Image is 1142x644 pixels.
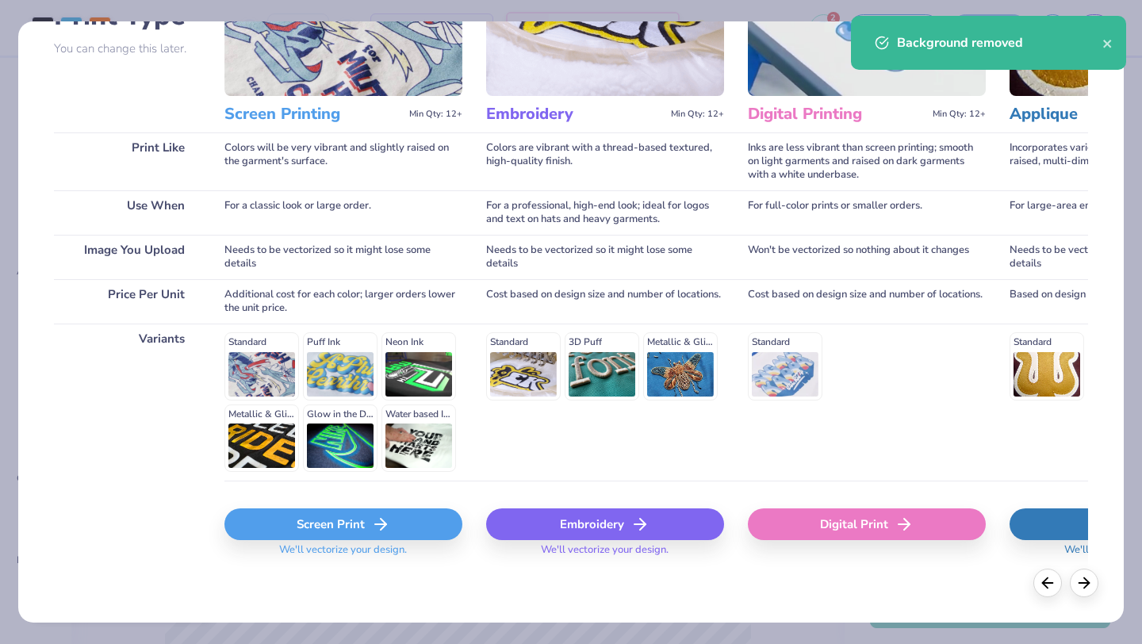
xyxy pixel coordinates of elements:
div: Colors will be very vibrant and slightly raised on the garment's surface. [224,132,462,190]
div: Price Per Unit [54,279,201,324]
p: You can change this later. [54,42,201,56]
div: Print Like [54,132,201,190]
h3: Screen Printing [224,104,403,125]
div: For full-color prints or smaller orders. [748,190,986,235]
div: Won't be vectorized so nothing about it changes [748,235,986,279]
span: We'll vectorize your design. [273,543,413,566]
div: Inks are less vibrant than screen printing; smooth on light garments and raised on dark garments ... [748,132,986,190]
div: Colors are vibrant with a thread-based textured, high-quality finish. [486,132,724,190]
div: Image You Upload [54,235,201,279]
div: Needs to be vectorized so it might lose some details [486,235,724,279]
div: Cost based on design size and number of locations. [748,279,986,324]
button: close [1102,33,1113,52]
div: Variants [54,324,201,481]
span: Min Qty: 12+ [933,109,986,120]
div: For a classic look or large order. [224,190,462,235]
h3: Digital Printing [748,104,926,125]
div: Additional cost for each color; larger orders lower the unit price. [224,279,462,324]
div: Background removed [897,33,1102,52]
div: Embroidery [486,508,724,540]
span: Min Qty: 12+ [409,109,462,120]
span: We'll vectorize your design. [535,543,675,566]
div: Screen Print [224,508,462,540]
div: For a professional, high-end look; ideal for logos and text on hats and heavy garments. [486,190,724,235]
div: Cost based on design size and number of locations. [486,279,724,324]
h3: Embroidery [486,104,665,125]
div: Digital Print [748,508,986,540]
span: Min Qty: 12+ [671,109,724,120]
div: Needs to be vectorized so it might lose some details [224,235,462,279]
div: Use When [54,190,201,235]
